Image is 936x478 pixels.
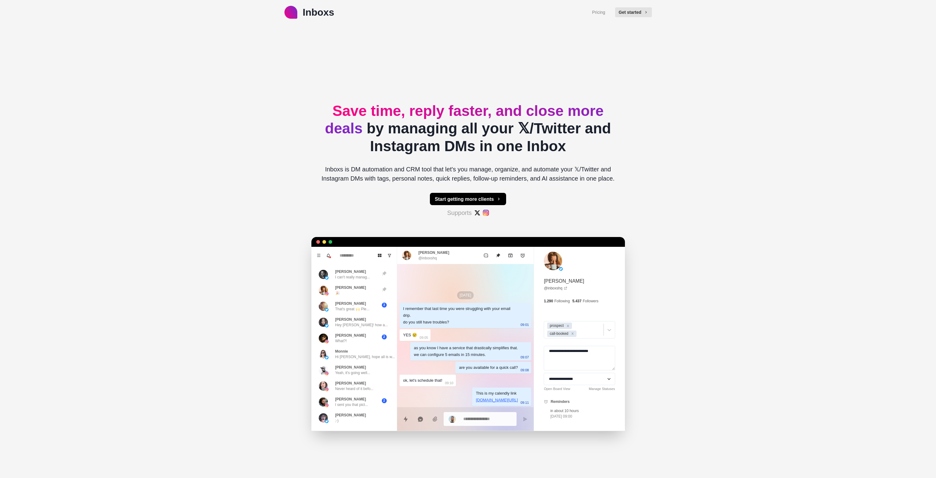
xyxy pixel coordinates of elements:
p: [PERSON_NAME] [544,277,584,285]
img: picture [325,324,329,327]
img: picture [325,372,329,375]
p: Hi [PERSON_NAME], hope all is w... [335,354,395,360]
p: 09:05 [420,334,428,341]
button: Add reminder [517,249,529,262]
p: [DATE] [457,291,474,299]
img: logo [284,6,297,19]
p: 🎉 [335,290,340,296]
p: in about 10 hours [550,408,579,414]
p: 09:10 [445,380,453,386]
p: [PERSON_NAME] [335,333,366,338]
p: [PERSON_NAME] [335,317,366,322]
p: 09:07 [521,354,529,361]
div: Remove call-booked [569,331,576,337]
img: picture [325,388,329,391]
button: Quick replies [400,413,412,425]
p: Monnie [335,349,348,354]
p: [PERSON_NAME] [335,412,366,418]
img: picture [559,267,563,271]
span: 3 [382,303,387,308]
button: Menu [314,250,324,260]
img: picture [319,318,328,327]
button: Notifications [324,250,333,260]
p: What?! [335,338,347,344]
img: picture [319,365,328,375]
p: [PERSON_NAME] [335,285,366,290]
p: Inboxs is DM automation and CRM tool that let's you manage, organize, and automate your 𝕏/Twitter... [316,165,620,183]
p: Reminders [551,399,569,404]
div: as you know I have a service that drastically simplifies that. we can configure 5 emails in 15 mi... [414,345,518,358]
img: picture [319,350,328,359]
p: Inboxs [303,5,334,20]
p: [PERSON_NAME] [335,301,366,306]
img: picture [325,308,329,312]
img: picture [319,270,328,279]
div: This is my calendly link [476,390,518,403]
p: 09:01 [521,321,529,328]
p: I sent you that pict... [335,402,368,407]
a: logoInboxs [284,5,334,20]
button: Send message [519,413,531,425]
img: picture [319,381,328,391]
a: Manage Statuses [589,386,615,392]
img: picture [544,252,562,270]
img: picture [449,415,456,423]
button: Add media [429,413,441,425]
span: 2 [382,335,387,339]
div: prospect [548,323,565,329]
img: picture [325,403,329,407]
p: [PERSON_NAME] [335,365,366,370]
button: Archive [504,249,517,262]
span: Save time, reply faster, and close more deals [325,103,603,137]
img: picture [319,334,328,343]
button: Start getting more clients [430,193,506,205]
button: Get started [615,7,652,17]
button: Unpin [492,249,504,262]
img: # [483,210,489,216]
button: Reply with AI [414,413,427,425]
img: picture [319,302,328,311]
p: Followers [583,298,598,304]
div: Remove prospect [565,323,571,329]
img: picture [325,292,329,296]
p: 5.437 [572,298,581,304]
p: [DATE] 09:00 [550,414,579,419]
button: Show unread conversations [385,250,394,260]
img: picture [325,419,329,423]
p: Never heard of it befo... [335,386,374,392]
div: are you available for a quick call? [459,364,518,371]
button: Mark as unread [480,249,492,262]
p: @inboxshq [419,255,437,261]
p: Supports [447,208,472,217]
img: # [474,210,480,216]
img: picture [402,251,411,260]
div: ok, let's schedule that! [403,377,442,384]
p: [PERSON_NAME] [335,269,366,274]
p: I can't really manag... [335,274,370,280]
button: Board View [375,250,385,260]
a: Open Board View [544,386,570,392]
p: 1.290 [544,298,553,304]
p: That's great 🙌 Ple... [335,306,370,312]
img: picture [325,340,329,343]
img: picture [319,286,328,295]
img: picture [319,397,328,407]
h2: by managing all your 𝕏/Twitter and Instagram DMs in one Inbox [316,102,620,155]
div: I remember that last time you were struggling with your email drip. do you still have troubles? [403,305,518,326]
a: Pricing [592,9,605,16]
p: [PERSON_NAME] [335,396,366,402]
p: [PERSON_NAME] [335,380,366,386]
p: 09:11 [521,399,529,406]
p: 09:08 [521,367,529,373]
img: picture [325,356,329,359]
p: Yeah, it's going well... [335,370,370,376]
p: [DOMAIN_NAME][URL] [476,397,518,403]
a: @inboxshq [544,285,567,291]
div: call-booked [548,331,569,337]
span: 2 [382,398,387,403]
img: picture [319,413,328,423]
p: ;-) [335,418,339,423]
p: Following [554,298,570,304]
div: YES 😢 [403,332,417,338]
img: picture [325,276,329,280]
